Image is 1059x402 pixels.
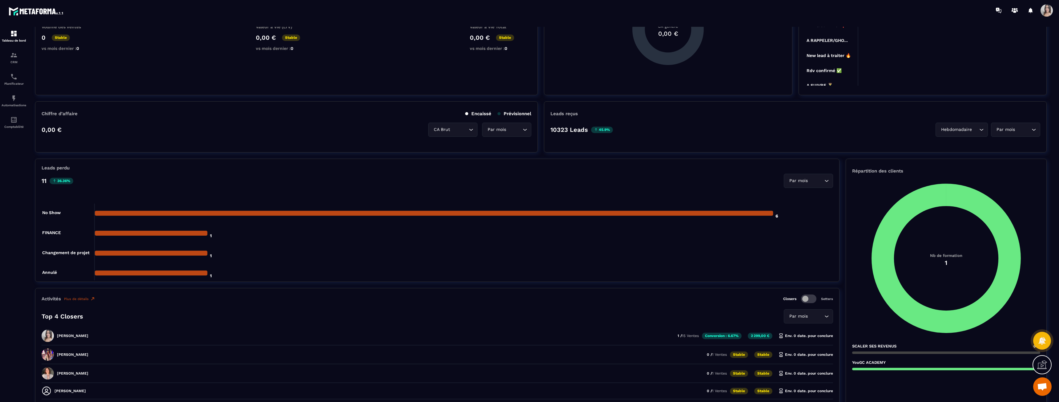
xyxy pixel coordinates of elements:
p: Prévisionnel [497,111,531,116]
tspan: A SUIVRE ⏳ [807,83,833,88]
p: 0,00 € [42,126,62,133]
p: Env. 0 date. pour conclure [779,352,833,357]
p: Top 4 Closers [42,313,83,320]
div: Search for option [784,309,833,323]
p: [PERSON_NAME] [57,334,88,338]
p: SCALER SES REVENUS [852,344,896,348]
p: Stable [52,35,70,41]
p: Setters [821,297,833,301]
img: scheduler [10,73,18,80]
img: accountant [10,116,18,124]
p: Env. 0 date. pour conclure [779,333,833,338]
p: 45.9% [591,127,613,133]
p: Stable [754,388,772,394]
div: Search for option [482,123,531,137]
p: 0,00 € [470,34,490,41]
p: Automatisations [2,104,26,107]
p: Activités [42,296,61,302]
input: Search for option [451,126,467,133]
p: Env. 0 date. pour conclure [779,388,833,393]
p: Leads perdu [42,165,70,171]
p: Env. 0 date. pour conclure [779,371,833,376]
p: 0,00 € [256,34,276,41]
input: Search for option [809,313,823,320]
p: vs mois dernier : [470,46,531,51]
img: formation [10,51,18,59]
div: Search for option [784,174,833,188]
p: 0 / [707,371,727,376]
p: vs mois dernier : [256,46,317,51]
img: hourglass.f4cb2624.svg [779,352,783,357]
a: schedulerschedulerPlanificateur [2,68,26,90]
img: hourglass.f4cb2624.svg [779,371,783,376]
span: Par mois [486,126,507,133]
p: 11 [42,177,46,185]
img: automations [10,95,18,102]
input: Search for option [973,126,978,133]
img: logo [9,6,64,17]
p: [PERSON_NAME] [57,371,88,376]
span: Par mois [788,313,809,320]
a: Plus de détails [64,296,95,301]
span: 0 [76,46,79,51]
a: accountantaccountantComptabilité [2,112,26,133]
p: vs mois dernier : [42,46,103,51]
p: [PERSON_NAME] [57,352,88,357]
span: 1 Ventes [712,389,727,393]
div: Search for option [428,123,477,137]
p: YouGC ACADEMY [852,360,886,365]
img: narrow-up-right-o.6b7c60e2.svg [90,296,95,301]
input: Search for option [507,126,521,133]
p: Stable [754,370,772,377]
span: 1 Ventes [712,352,727,357]
span: Par mois [788,177,809,184]
p: Conversion : 6.67% [702,333,742,339]
div: Search for option [936,123,988,137]
p: Stable [730,388,748,394]
p: Tableau de bord [2,39,26,42]
p: Stable [496,35,514,41]
p: Leads reçus [550,111,578,116]
span: CA Brut [432,126,451,133]
p: Comptabilité [2,125,26,128]
p: 0 / [707,389,727,393]
p: Valeur à Vie Total [470,24,531,29]
tspan: New lead à traiter 🔥 [807,53,851,58]
tspan: Annulé [42,270,57,275]
tspan: Rdv confirmé ✅ [807,68,842,73]
span: 15 Ventes [682,334,699,338]
tspan: A RAPPELER/GHO... [807,38,848,43]
img: formation [10,30,18,37]
span: 0 [291,46,293,51]
p: CRM [2,60,26,64]
tspan: FINANCE [42,230,61,235]
div: Search for option [991,123,1040,137]
p: 1 / [678,334,699,338]
p: 10323 Leads [550,126,588,133]
tspan: Changement de projet [42,250,90,255]
img: hourglass.f4cb2624.svg [779,388,783,393]
p: Répartition des clients [852,168,1040,174]
p: Valeur à Vie (LTV) [256,24,317,29]
p: 0 / [707,352,727,357]
p: Planificateur [2,82,26,85]
img: hourglass.f4cb2624.svg [779,333,783,338]
a: Ouvrir le chat [1033,377,1052,396]
p: Encaissé [465,111,491,116]
span: 1 Ventes [712,371,727,376]
p: Closers [783,297,796,301]
p: Volume des ventes [42,24,103,29]
input: Search for option [809,177,823,184]
a: formationformationCRM [2,47,26,68]
p: 0 [42,34,46,41]
p: 2 299,00 € [748,333,772,339]
p: 36.36% [50,178,73,184]
tspan: No Show [42,210,61,215]
input: Search for option [1016,126,1030,133]
span: 0 [505,46,507,51]
a: automationsautomationsAutomatisations [2,90,26,112]
p: [PERSON_NAME] [54,389,86,393]
p: Stable [282,35,300,41]
p: Stable [730,370,748,377]
span: Par mois [995,126,1016,133]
